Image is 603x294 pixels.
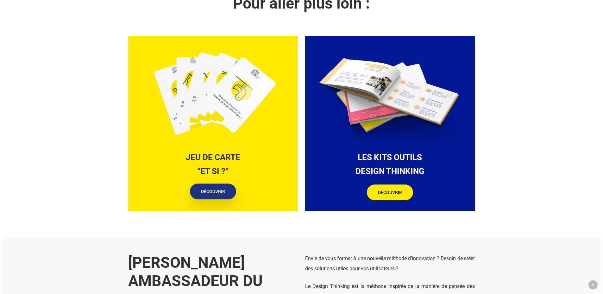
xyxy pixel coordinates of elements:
strong: LES KITS OUTILS [358,153,422,162]
strong: “ET SI ?” [197,166,229,176]
a: DÉCOUVRIR [367,185,413,200]
strong: JEU DE CARTE [186,153,240,162]
strong: DESIGN THINKING [355,166,424,176]
span: DÉCOUVRIR [201,188,225,195]
p: Envie de vous former à une nouvelle méthode d’innovation ? Besoin de créer des solutions utiles p... [305,253,475,281]
span: DÉCOUVRIR [378,189,402,196]
a: DÉCOUVRIR [190,184,236,199]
